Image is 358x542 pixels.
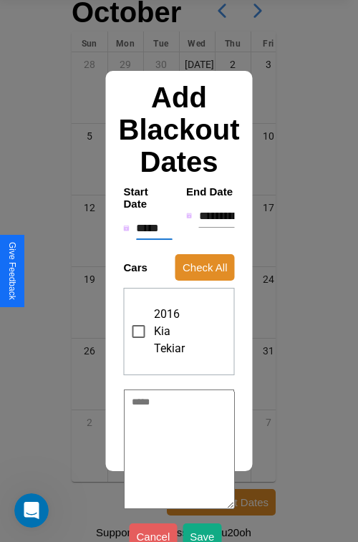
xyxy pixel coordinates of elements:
[7,242,17,300] div: Give Feedback
[124,261,147,274] h4: Cars
[154,306,185,357] span: 2016 Kia Tekiar
[117,82,242,178] h2: Add Blackout Dates
[14,493,49,528] iframe: Intercom live chat
[124,185,173,210] h4: Start Date
[175,254,235,281] button: Check All
[186,185,235,198] h4: End Date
